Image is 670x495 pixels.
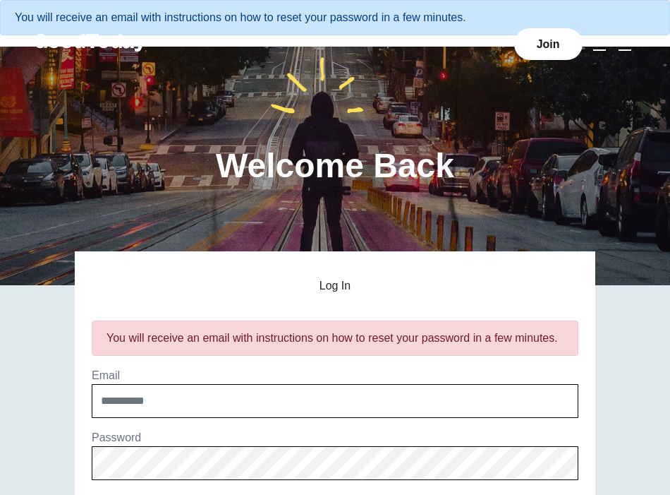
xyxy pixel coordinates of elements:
h1: Welcome Back [216,149,454,183]
img: GoodToday [34,34,147,52]
label: Password [92,431,141,443]
a: Join [514,28,583,60]
label: Email [92,369,120,381]
h2: Log In [92,280,578,292]
img: Menu [616,37,633,54]
img: Menu [591,37,608,54]
div: You will receive an email with instructions on how to reset your password in a few minutes. [106,330,564,347]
